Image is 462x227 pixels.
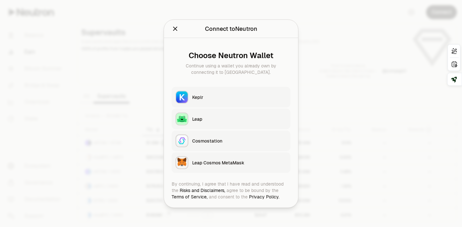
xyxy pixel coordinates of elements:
[176,113,188,125] img: Leap
[172,180,290,200] div: By continuing, I agree that I have read and understood the agree to be bound by the and consent t...
[172,152,290,173] button: Leap Cosmos MetaMaskLeap Cosmos MetaMask
[172,109,290,129] button: LeapLeap
[176,157,188,168] img: Leap Cosmos MetaMask
[192,137,287,144] div: Cosmostation
[249,194,279,199] a: Privacy Policy.
[180,187,225,193] a: Risks and Disclaimers,
[172,24,179,33] button: Close
[176,91,188,103] img: Keplr
[172,130,290,151] button: CosmostationCosmostation
[192,116,287,122] div: Leap
[177,62,285,75] div: Continue using a wallet you already own by connecting it to [GEOGRAPHIC_DATA].
[192,159,287,166] div: Leap Cosmos MetaMask
[172,194,208,199] a: Terms of Service,
[176,135,188,146] img: Cosmostation
[177,51,285,60] div: Choose Neutron Wallet
[205,24,257,33] div: Connect to Neutron
[172,87,290,107] button: KeplrKeplr
[192,94,287,100] div: Keplr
